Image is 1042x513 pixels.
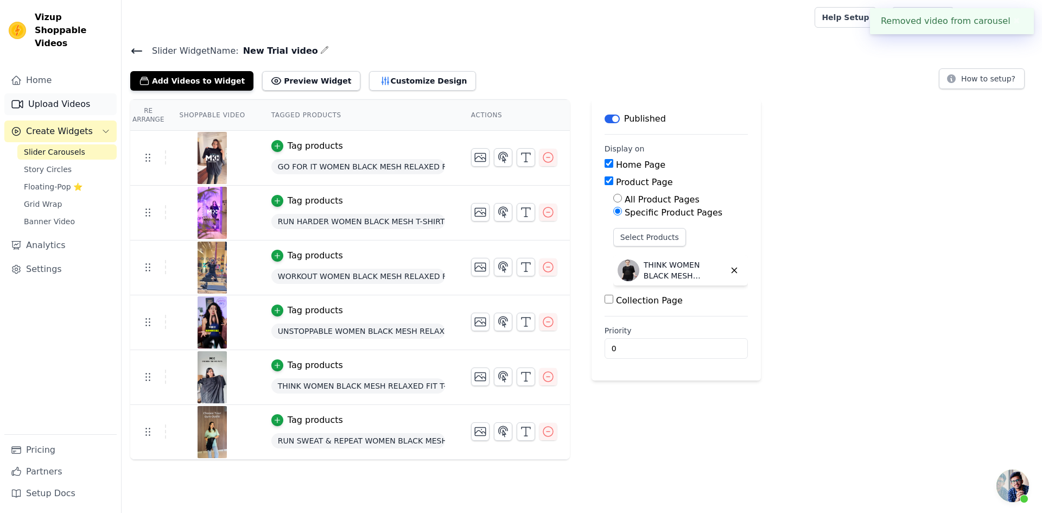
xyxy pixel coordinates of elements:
button: Tag products [271,304,343,317]
button: Select Products [613,228,686,246]
a: Help Setup [815,7,876,28]
img: vizup-images-430e.png [197,187,227,239]
a: Partners [4,461,117,483]
button: Change Thumbnail [471,148,490,167]
span: Banner Video [24,216,75,227]
span: Slider Widget Name: [143,45,239,58]
button: Change Thumbnail [471,422,490,441]
a: How to setup? [939,76,1025,86]
th: Shoppable Video [166,100,258,131]
button: Create Widgets [4,121,117,142]
th: Actions [458,100,570,131]
label: Priority [605,325,748,336]
span: RUN SWEAT & REPEAT WOMEN BLACK MESH RELAXED FIT T-SHIRT [271,433,445,448]
button: Customize Design [369,71,476,91]
button: Delete widget [725,261,744,280]
button: Change Thumbnail [471,368,490,386]
label: Product Page [616,177,673,187]
span: UNSTOPPABLE WOMEN BLACK MESH RELAXED FIT T-SHIRT [271,324,445,339]
th: Tagged Products [258,100,458,131]
button: Close [1011,15,1023,28]
a: Story Circles [17,162,117,177]
label: Collection Page [616,295,683,306]
a: Upload Videos [4,93,117,115]
img: vizup-images-dab5.png [197,296,227,349]
img: vizup-images-78ca.png [197,242,227,294]
img: vizup-images-f681.png [197,351,227,403]
div: Tag products [288,249,343,262]
div: Tag products [288,359,343,372]
button: Change Thumbnail [471,258,490,276]
th: Re Arrange [130,100,166,131]
span: Story Circles [24,164,72,175]
p: MKHACTIVE [980,8,1033,27]
span: Slider Carousels [24,147,85,157]
span: Vizup Shoppable Videos [35,11,112,50]
legend: Display on [605,143,645,154]
div: Tag products [288,304,343,317]
img: THINK WOMEN BLACK MESH RELAXED FIT T-SHIRT [618,259,639,281]
img: Vizup [9,22,26,39]
button: Add Videos to Widget [130,71,253,91]
a: Floating-Pop ⭐ [17,179,117,194]
a: Grid Wrap [17,197,117,212]
a: Banner Video [17,214,117,229]
p: THINK WOMEN BLACK MESH RELAXED FIT T-SHIRT [644,259,725,281]
span: Grid Wrap [24,199,62,210]
div: Tag products [288,414,343,427]
span: New Trial video [239,45,318,58]
button: How to setup? [939,68,1025,89]
a: Slider Carousels [17,144,117,160]
button: Tag products [271,249,343,262]
label: Home Page [616,160,665,170]
span: GO FOR IT WOMEN BLACK MESH RELAXED FIT T-SHIRT [271,159,445,174]
a: Pricing [4,439,117,461]
a: Settings [4,258,117,280]
a: Home [4,69,117,91]
img: vizup-images-e261.png [197,406,227,458]
img: vizup-images-11cf.png [197,132,227,184]
span: Floating-Pop ⭐ [24,181,82,192]
button: M MKHACTIVE [963,8,1033,27]
div: Open chat [996,470,1029,502]
a: Analytics [4,235,117,256]
div: Edit Name [320,43,329,58]
button: Tag products [271,194,343,207]
button: Tag products [271,140,343,153]
p: Published [624,112,666,125]
button: Change Thumbnail [471,203,490,221]
div: Removed video from carousel [870,8,1034,34]
span: Create Widgets [26,125,93,138]
label: Specific Product Pages [625,207,722,218]
button: Tag products [271,359,343,372]
span: WORKOUT WOMEN BLACK MESH RELAXED FIT T-SHIRT [271,269,445,284]
a: Setup Docs [4,483,117,504]
div: Tag products [288,140,343,153]
div: Tag products [288,194,343,207]
span: THINK WOMEN BLACK MESH RELAXED FIT T-SHIRT [271,378,445,394]
button: Preview Widget [262,71,360,91]
button: Change Thumbnail [471,313,490,331]
a: Book Demo [892,7,954,28]
span: RUN HARDER WOMEN BLACK MESH T-SHIRT [271,214,445,229]
label: All Product Pages [625,194,700,205]
button: Tag products [271,414,343,427]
